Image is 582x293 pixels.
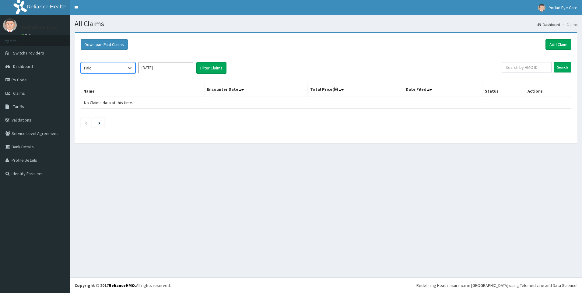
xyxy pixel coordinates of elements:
span: Tariffs [13,104,24,109]
input: Search [554,62,571,72]
th: Name [81,83,205,97]
img: User Image [538,4,545,12]
div: Redefining Heath Insurance in [GEOGRAPHIC_DATA] using Telemedicine and Data Science! [416,282,577,288]
span: Dashboard [13,64,33,69]
span: Claims [13,90,25,96]
th: Date Filed [403,83,482,97]
th: Total Price(₦) [308,83,403,97]
a: Previous page [85,120,87,125]
a: Next page [98,120,100,125]
button: Filter Claims [196,62,226,74]
button: Download Paid Claims [81,39,128,50]
strong: Copyright © 2017 . [75,283,136,288]
span: Yorlad Eye Care [549,5,577,10]
div: Paid [84,65,92,71]
a: Online [21,33,36,37]
span: Switch Providers [13,50,44,56]
p: Yorlad Eye Care [21,25,58,30]
span: No Claims data at this time. [84,100,133,105]
a: RelianceHMO [109,283,135,288]
a: Dashboard [538,22,560,27]
footer: All rights reserved. [70,277,582,293]
a: Add Claim [545,39,571,50]
th: Status [482,83,525,97]
img: User Image [3,18,17,32]
h1: All Claims [75,20,577,28]
li: Claims [561,22,577,27]
input: Search by HMO ID [502,62,552,72]
input: Select Month and Year [138,62,193,73]
th: Actions [525,83,571,97]
th: Encounter Date [204,83,307,97]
